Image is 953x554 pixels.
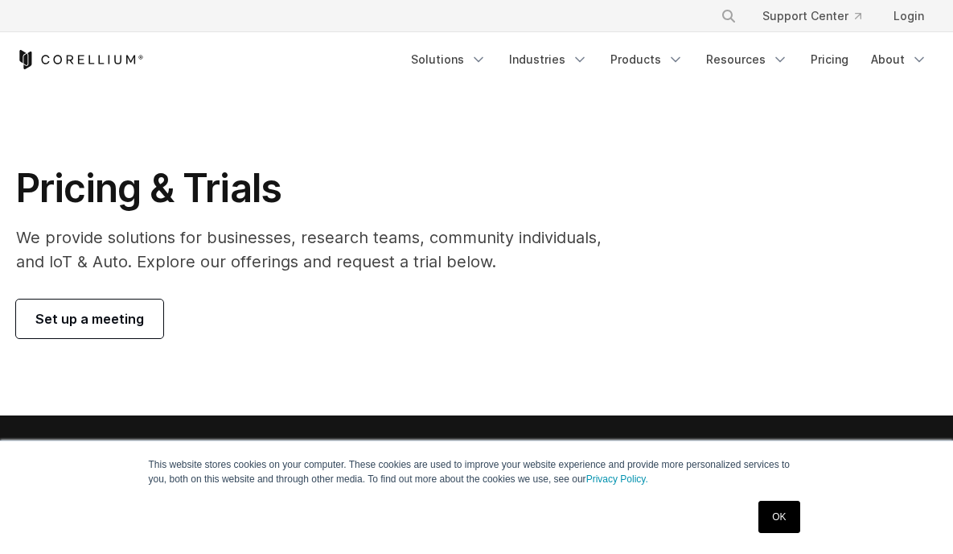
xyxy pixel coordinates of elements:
[499,45,598,74] a: Industries
[586,473,648,485] a: Privacy Policy.
[750,2,874,31] a: Support Center
[16,225,619,274] p: We provide solutions for businesses, research teams, community individuals, and IoT & Auto. Explo...
[758,501,799,533] a: OK
[861,45,937,74] a: About
[16,164,619,213] h1: Pricing & Trials
[401,45,937,74] div: Navigation Menu
[16,50,144,69] a: Corellium Home
[881,2,937,31] a: Login
[801,45,858,74] a: Pricing
[16,300,163,338] a: Set up a meeting
[696,45,798,74] a: Resources
[701,2,937,31] div: Navigation Menu
[601,45,693,74] a: Products
[401,45,496,74] a: Solutions
[714,2,743,31] button: Search
[35,309,144,329] span: Set up a meeting
[149,457,805,486] p: This website stores cookies on your computer. These cookies are used to improve your website expe...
